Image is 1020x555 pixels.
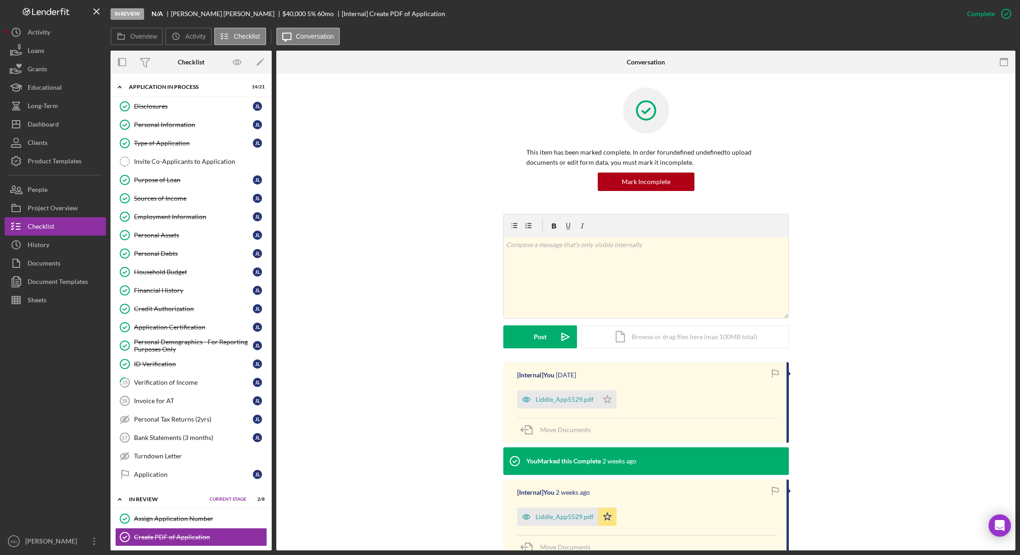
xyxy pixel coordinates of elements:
div: J L [253,249,262,258]
button: Documents [5,254,106,272]
time: 2025-09-09 23:35 [556,371,576,379]
div: Grants [28,60,47,81]
div: History [28,236,49,256]
a: 15Verification of IncomeJL [115,373,267,392]
a: Financial HistoryJL [115,281,267,300]
div: J L [253,231,262,240]
div: 5 % [307,10,316,17]
div: Type of Application [134,139,253,147]
button: Clients [5,133,106,152]
div: [Internal] You [517,489,554,496]
button: Mark Incomplete [598,173,694,191]
tspan: 16 [122,398,127,404]
div: J L [253,433,262,442]
div: Disclosures [134,103,253,110]
button: Product Templates [5,152,106,170]
div: Post [534,325,547,348]
a: Personal AssetsJL [115,226,267,244]
div: Employment Information [134,213,253,220]
div: Liddle_App5529.pdf [536,396,594,403]
div: J L [253,415,262,424]
div: 2 / 8 [248,497,265,502]
button: Conversation [276,28,340,45]
div: Checklist [178,58,204,66]
tspan: 17 [122,435,127,440]
div: Application [134,471,253,478]
div: Dashboard [28,115,59,136]
div: Activity [28,23,50,44]
div: Documents [28,254,60,275]
button: Project Overview [5,199,106,217]
div: J L [253,323,262,332]
div: J L [253,139,262,148]
a: ID VerificationJL [115,355,267,373]
div: Educational [28,78,62,99]
a: 16Invoice for ATJL [115,392,267,410]
tspan: 15 [122,379,128,385]
a: Educational [5,78,106,97]
button: Long-Term [5,97,106,115]
a: Personal Demographics - For Reporting Purposes OnlyJL [115,336,267,355]
a: Sources of IncomeJL [115,189,267,208]
a: Personal InformationJL [115,116,267,134]
div: Mark Incomplete [622,173,670,191]
a: Purpose of LoanJL [115,171,267,189]
button: NG[PERSON_NAME] [5,532,106,550]
button: Checklist [5,217,106,236]
div: 60 mo [317,10,334,17]
button: Post [503,325,577,348]
div: Complete [967,5,995,23]
button: Activity [165,28,211,45]
div: Personal Debts [134,250,253,257]
div: Loans [28,41,44,62]
button: Sheets [5,291,106,309]
div: [Internal] You [517,371,554,379]
div: Personal Tax Returns (2yrs) [134,416,253,423]
label: Checklist [234,33,260,40]
button: Complete [958,5,1015,23]
button: Grants [5,60,106,78]
a: Create PDF of Application [115,528,267,546]
div: Invoice for AT [134,397,253,405]
p: This item has been marked complete. In order for undefined undefined to upload documents or edit ... [526,147,766,168]
a: ApplicationJL [115,465,267,484]
button: Dashboard [5,115,106,133]
div: J L [253,175,262,185]
div: Sources of Income [134,195,253,202]
div: In Review [129,497,205,502]
div: Clients [28,133,47,154]
div: Credit Authorization [134,305,253,312]
div: Personal Assets [134,231,253,239]
time: 2025-09-08 16:48 [602,457,636,465]
div: Invite Co-Applicants to Application [134,158,267,165]
button: History [5,236,106,254]
a: Application CertificationJL [115,318,267,336]
label: Activity [185,33,205,40]
span: $40,000 [282,10,306,17]
div: [PERSON_NAME] [23,532,83,553]
div: Application Certification [134,324,253,331]
div: People [28,180,47,201]
div: Bank Statements (3 months) [134,434,253,441]
div: J L [253,378,262,387]
div: Liddle_App5529.pdf [536,513,594,520]
a: Employment InformationJL [115,208,267,226]
button: Activity [5,23,106,41]
button: Document Templates [5,272,106,291]
button: Overview [111,28,163,45]
time: 2025-09-08 16:48 [556,489,590,496]
div: Checklist [28,217,54,238]
div: [PERSON_NAME] [PERSON_NAME] [171,10,282,17]
div: Conversation [627,58,665,66]
div: Project Overview [28,199,78,220]
a: Loans [5,41,106,60]
div: J L [253,194,262,203]
div: Open Intercom Messenger [989,515,1011,537]
div: Document Templates [28,272,88,293]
